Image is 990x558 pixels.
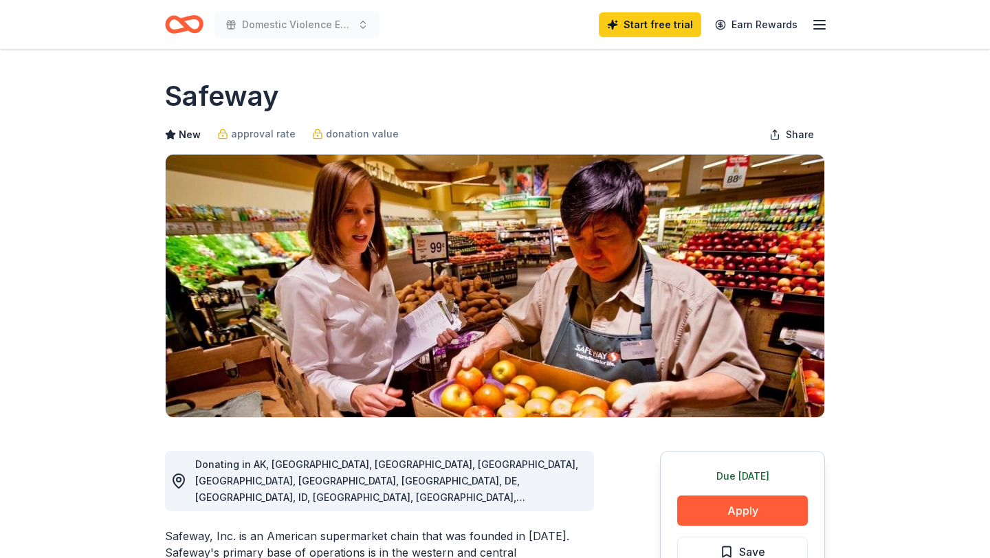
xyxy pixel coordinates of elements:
[165,8,203,41] a: Home
[677,468,808,484] div: Due [DATE]
[217,126,296,142] a: approval rate
[677,495,808,526] button: Apply
[758,121,825,148] button: Share
[214,11,379,38] button: Domestic Violence Event
[166,155,824,417] img: Image for Safeway
[326,126,399,142] span: donation value
[786,126,814,143] span: Share
[179,126,201,143] span: New
[707,12,806,37] a: Earn Rewards
[312,126,399,142] a: donation value
[231,126,296,142] span: approval rate
[165,77,279,115] h1: Safeway
[599,12,701,37] a: Start free trial
[242,16,352,33] span: Domestic Violence Event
